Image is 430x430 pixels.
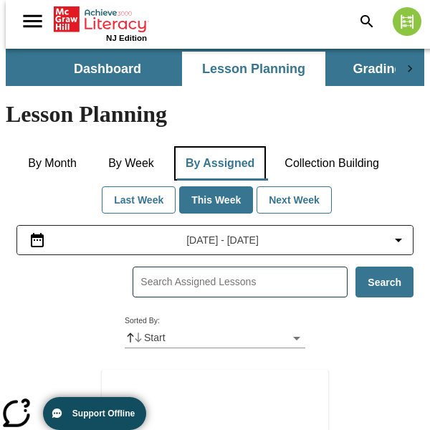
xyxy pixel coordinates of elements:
[16,146,88,181] button: By Month
[6,101,424,128] h1: Lesson Planning
[54,5,147,34] a: Home
[34,52,396,86] div: SubNavbar
[95,146,167,181] button: By Week
[355,267,414,297] button: Search
[396,52,424,86] div: Next Tabs
[54,4,147,42] div: Home
[202,61,305,77] span: Lesson Planning
[179,186,253,214] button: This Week
[74,61,141,77] span: Dashboard
[43,397,146,430] button: Support Offline
[106,34,147,42] span: NJ Edition
[350,4,384,39] button: Search
[72,408,135,419] span: Support Offline
[186,233,259,248] span: [DATE] - [DATE]
[393,7,421,36] img: avatar image
[6,49,424,86] div: SubNavbar
[140,272,347,292] input: Search Assigned Lessons
[174,146,266,181] button: By Assigned
[102,186,176,214] button: Last Week
[36,52,179,86] button: Dashboard
[273,146,391,181] button: Collection Building
[23,231,407,249] button: Select the date range menu item
[390,231,407,249] svg: Collapse Date Range Filter
[182,52,325,86] button: Lesson Planning
[144,330,166,345] p: Start
[384,3,430,40] button: Select a new avatar
[257,186,332,214] button: Next Week
[125,315,160,326] label: Sorted By :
